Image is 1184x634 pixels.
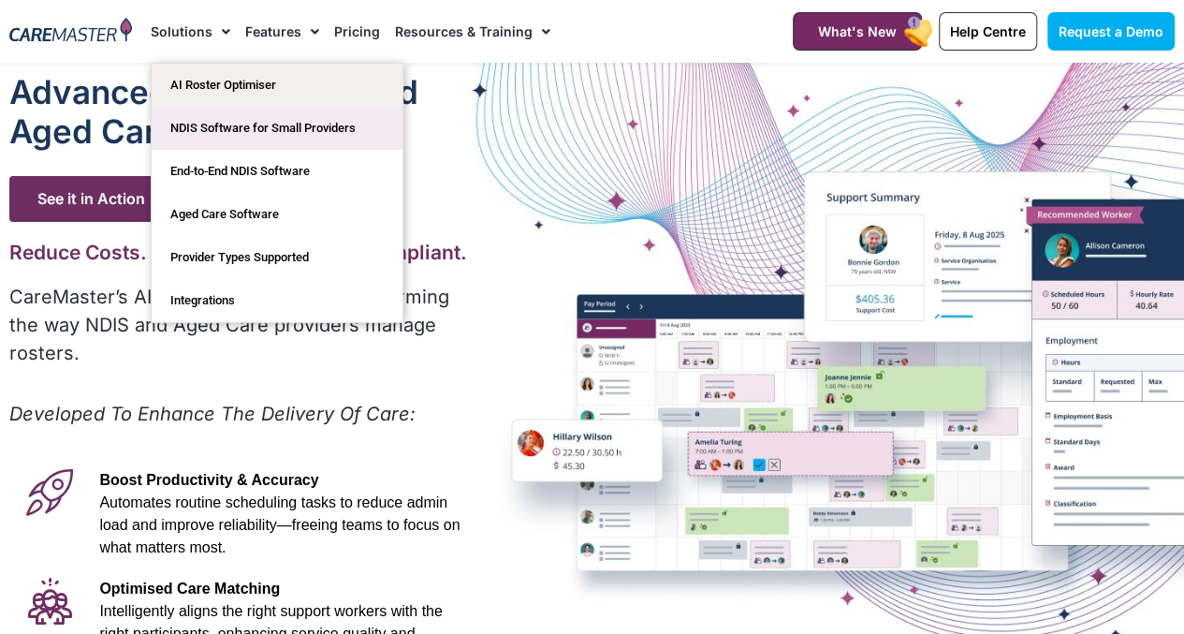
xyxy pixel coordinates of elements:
a: Help Centre [939,12,1037,51]
span: See it in Action [9,176,203,222]
span: Boost Productivity & Accuracy [99,472,318,488]
a: NDIS Software for Small Providers [152,107,402,150]
p: CareMaster’s AI Roster Optimiser is transforming the way NDIS and Aged Care providers manage rost... [9,283,476,367]
a: What's New [793,12,922,51]
span: Help Centre [950,23,1026,39]
ul: Solutions [151,63,403,323]
a: Integrations [152,279,402,322]
a: End-to-End NDIS Software [152,150,402,193]
span: What's New [818,23,897,39]
a: AI Roster Optimiser [152,64,402,107]
a: Aged Care Software [152,193,402,236]
span: Request a Demo [1059,23,1163,39]
h1: Advanced Al for NDIS and Aged Care Rostering [9,72,476,151]
img: CareMaster Logo [9,18,132,45]
span: Automates routine scheduling tasks to reduce admin load and improve reliability—freeing teams to ... [99,494,460,555]
a: Request a Demo [1047,12,1175,51]
h2: Reduce Costs. Boost Efficiency. Stay Compliant. [9,241,476,264]
em: Developed To Enhance The Delivery Of Care: [9,403,416,425]
a: Provider Types Supported [152,236,402,279]
span: Optimised Care Matching [99,581,280,597]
